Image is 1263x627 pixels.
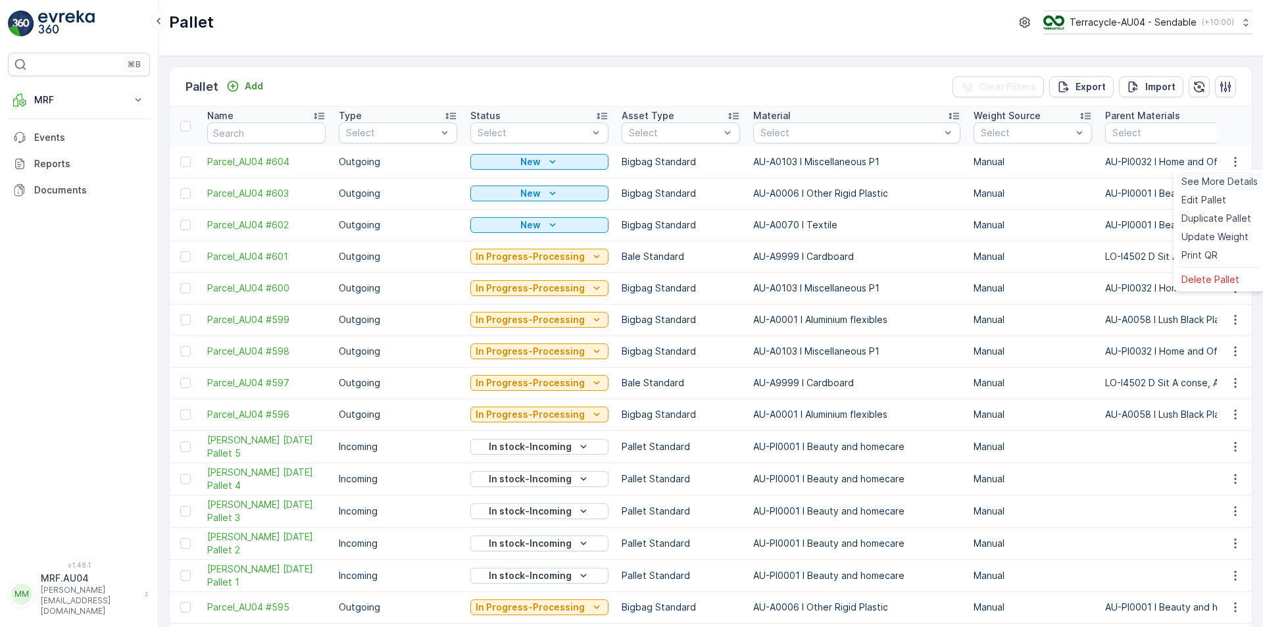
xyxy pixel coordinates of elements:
[979,80,1036,93] p: Clear Filters
[615,527,747,559] td: Pallet Standard
[332,559,464,591] td: Incoming
[207,122,326,143] input: Search
[332,463,464,495] td: Incoming
[41,585,138,616] p: [PERSON_NAME][EMAIL_ADDRESS][DOMAIN_NAME]
[470,109,501,122] p: Status
[967,146,1099,178] td: Manual
[207,563,326,589] span: [PERSON_NAME] [DATE] Pallet 1
[332,178,464,209] td: Outgoing
[180,283,191,293] div: Toggle Row Selected
[470,186,608,201] button: New
[180,602,191,613] div: Toggle Row Selected
[207,466,326,492] a: FD Mecca 20/08/2025 Pallet 4
[1181,193,1226,207] span: Edit Pallet
[470,249,608,264] button: In Progress-Processing
[207,601,326,614] a: Parcel_AU04 #595
[747,527,967,559] td: AU-PI0001 I Beauty and homecare
[186,78,218,96] p: Pallet
[747,304,967,336] td: AU-A0001 I Aluminium flexibles
[470,217,608,233] button: New
[470,154,608,170] button: New
[8,177,150,203] a: Documents
[8,87,150,113] button: MRF
[1181,249,1218,262] span: Print QR
[332,336,464,367] td: Outgoing
[1181,175,1258,188] span: See More Details
[332,146,464,178] td: Outgoing
[967,527,1099,559] td: Manual
[470,375,608,391] button: In Progress-Processing
[207,282,326,295] a: Parcel_AU04 #600
[747,463,967,495] td: AU-PI0001 I Beauty and homecare
[489,472,572,486] p: In stock-Incoming
[476,313,585,326] p: In Progress-Processing
[489,505,572,518] p: In stock-Incoming
[615,559,747,591] td: Pallet Standard
[1049,76,1114,97] button: Export
[489,537,572,550] p: In stock-Incoming
[967,304,1099,336] td: Manual
[747,209,967,241] td: AU-A0070 I Textile
[747,241,967,272] td: AU-A9999 I Cardboard
[981,126,1072,139] p: Select
[622,109,674,122] p: Asset Type
[615,178,747,209] td: Bigbag Standard
[967,209,1099,241] td: Manual
[207,155,326,168] a: Parcel_AU04 #604
[332,209,464,241] td: Outgoing
[615,146,747,178] td: Bigbag Standard
[967,463,1099,495] td: Manual
[520,187,541,200] p: New
[967,559,1099,591] td: Manual
[207,376,326,389] a: Parcel_AU04 #597
[747,146,967,178] td: AU-A0103 I Miscellaneous P1
[967,591,1099,623] td: Manual
[615,367,747,399] td: Bale Standard
[478,126,588,139] p: Select
[476,376,585,389] p: In Progress-Processing
[34,157,145,170] p: Reports
[8,561,150,569] span: v 1.48.1
[953,76,1044,97] button: Clear Filters
[332,495,464,527] td: Incoming
[615,399,747,430] td: Bigbag Standard
[221,78,268,94] button: Add
[520,218,541,232] p: New
[615,272,747,304] td: Bigbag Standard
[476,345,585,358] p: In Progress-Processing
[207,434,326,460] span: [PERSON_NAME] [DATE] Pallet 5
[615,430,747,463] td: Pallet Standard
[747,272,967,304] td: AU-A0103 I Miscellaneous P1
[470,568,608,584] button: In stock-Incoming
[207,466,326,492] span: [PERSON_NAME] [DATE] Pallet 4
[747,367,967,399] td: AU-A9999 I Cardboard
[1105,109,1180,122] p: Parent Materials
[38,11,95,37] img: logo_light-DOdMpM7g.png
[1145,80,1176,93] p: Import
[629,126,720,139] p: Select
[180,506,191,516] div: Toggle Row Selected
[180,157,191,167] div: Toggle Row Selected
[615,336,747,367] td: Bigbag Standard
[760,126,940,139] p: Select
[967,367,1099,399] td: Manual
[207,498,326,524] span: [PERSON_NAME] [DATE] Pallet 3
[967,495,1099,527] td: Manual
[470,471,608,487] button: In stock-Incoming
[245,80,263,93] p: Add
[1176,191,1263,209] a: Edit Pallet
[967,178,1099,209] td: Manual
[180,409,191,420] div: Toggle Row Selected
[207,530,326,557] span: [PERSON_NAME] [DATE] Pallet 2
[470,536,608,551] button: In stock-Incoming
[332,241,464,272] td: Outgoing
[207,313,326,326] a: Parcel_AU04 #599
[207,218,326,232] a: Parcel_AU04 #602
[615,463,747,495] td: Pallet Standard
[615,591,747,623] td: Bigbag Standard
[207,250,326,263] a: Parcel_AU04 #601
[967,272,1099,304] td: Manual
